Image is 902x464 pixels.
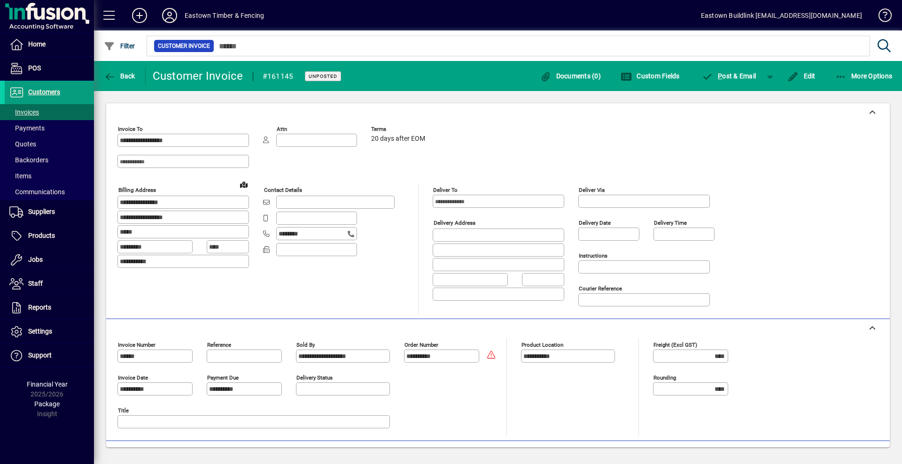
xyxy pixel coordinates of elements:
a: Communications [5,184,94,200]
span: Staff [28,280,43,287]
mat-label: Invoice date [118,374,148,381]
div: Customer Invoice [153,68,243,84]
span: Items [9,172,31,180]
span: Jobs [28,256,43,263]
mat-label: Courier Reference [579,285,622,292]
span: Custom Fields [621,72,680,80]
a: POS [5,57,94,80]
span: Communications [9,188,65,196]
mat-label: Deliver via [579,187,605,193]
a: Suppliers [5,200,94,224]
div: Eastown Timber & Fencing [185,8,264,23]
span: Payments [9,124,45,132]
span: Home [28,40,46,48]
span: POS [28,64,41,72]
a: Settings [5,320,94,343]
span: 20 days after EOM [371,135,425,143]
a: Backorders [5,152,94,168]
a: View on map [236,177,251,192]
a: Items [5,168,94,184]
a: Staff [5,272,94,296]
mat-label: Invoice number [118,342,156,348]
span: More Options [835,72,893,80]
mat-label: Delivery status [296,374,333,381]
a: Quotes [5,136,94,152]
button: Edit [785,68,818,84]
div: #161145 [263,69,294,84]
span: Reports [28,304,51,311]
mat-label: Deliver To [433,187,458,193]
mat-label: Delivery date [579,220,611,226]
button: Filter [101,38,138,54]
span: Back [104,72,135,80]
span: Customer Invoice [158,41,210,51]
mat-label: Freight (excl GST) [653,342,697,348]
button: Back [101,68,138,84]
app-page-header-button: Back [94,68,146,84]
span: Suppliers [28,208,55,215]
span: Customers [28,88,60,96]
mat-label: Attn [277,126,287,132]
span: Products [28,232,55,239]
a: Payments [5,120,94,136]
mat-label: Order number [404,342,438,348]
button: Custom Fields [618,68,682,84]
mat-label: Instructions [579,252,607,259]
mat-label: Reference [207,342,231,348]
span: Documents (0) [540,72,601,80]
span: Filter [104,42,135,50]
span: ost & Email [702,72,756,80]
mat-label: Title [118,407,129,414]
button: Post & Email [697,68,761,84]
mat-label: Delivery time [654,220,687,226]
mat-label: Product location [521,342,563,348]
span: Terms [371,126,428,132]
span: Package [34,400,60,408]
span: Unposted [309,73,337,79]
span: Backorders [9,156,48,164]
button: Profile [155,7,185,24]
a: Jobs [5,248,94,272]
mat-label: Rounding [653,374,676,381]
div: Eastown Buildlink [EMAIL_ADDRESS][DOMAIN_NAME] [701,8,862,23]
span: Support [28,351,52,359]
span: P [718,72,722,80]
span: Financial Year [27,380,68,388]
span: Settings [28,327,52,335]
a: Invoices [5,104,94,120]
button: Documents (0) [537,68,603,84]
span: Edit [787,72,816,80]
span: Quotes [9,140,36,148]
button: Add [124,7,155,24]
mat-label: Sold by [296,342,315,348]
mat-label: Payment due [207,374,239,381]
span: Invoices [9,108,39,116]
a: Knowledge Base [871,2,890,32]
mat-label: Invoice To [118,126,143,132]
a: Products [5,224,94,248]
a: Home [5,33,94,56]
button: More Options [833,68,895,84]
a: Reports [5,296,94,319]
a: Support [5,344,94,367]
